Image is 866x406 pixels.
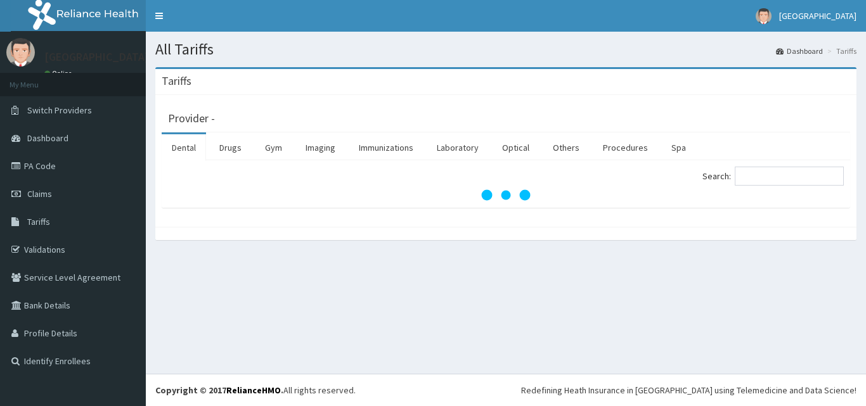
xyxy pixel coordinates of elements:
[44,51,149,63] p: [GEOGRAPHIC_DATA]
[44,69,75,78] a: Online
[661,134,696,161] a: Spa
[779,10,856,22] span: [GEOGRAPHIC_DATA]
[593,134,658,161] a: Procedures
[27,216,50,227] span: Tariffs
[427,134,489,161] a: Laboratory
[27,188,52,200] span: Claims
[226,384,281,396] a: RelianceHMO
[255,134,292,161] a: Gym
[543,134,590,161] a: Others
[162,75,191,87] h3: Tariffs
[349,134,423,161] a: Immunizations
[735,167,844,186] input: Search:
[824,46,856,56] li: Tariffs
[481,170,531,220] svg: audio-loading
[295,134,346,161] a: Imaging
[492,134,540,161] a: Optical
[702,167,844,186] label: Search:
[776,46,823,56] a: Dashboard
[6,38,35,67] img: User Image
[521,384,856,396] div: Redefining Heath Insurance in [GEOGRAPHIC_DATA] using Telemedicine and Data Science!
[756,8,772,24] img: User Image
[209,134,252,161] a: Drugs
[155,41,856,58] h1: All Tariffs
[27,105,92,116] span: Switch Providers
[27,132,68,144] span: Dashboard
[162,134,206,161] a: Dental
[146,374,866,406] footer: All rights reserved.
[155,384,283,396] strong: Copyright © 2017 .
[168,113,215,124] h3: Provider -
